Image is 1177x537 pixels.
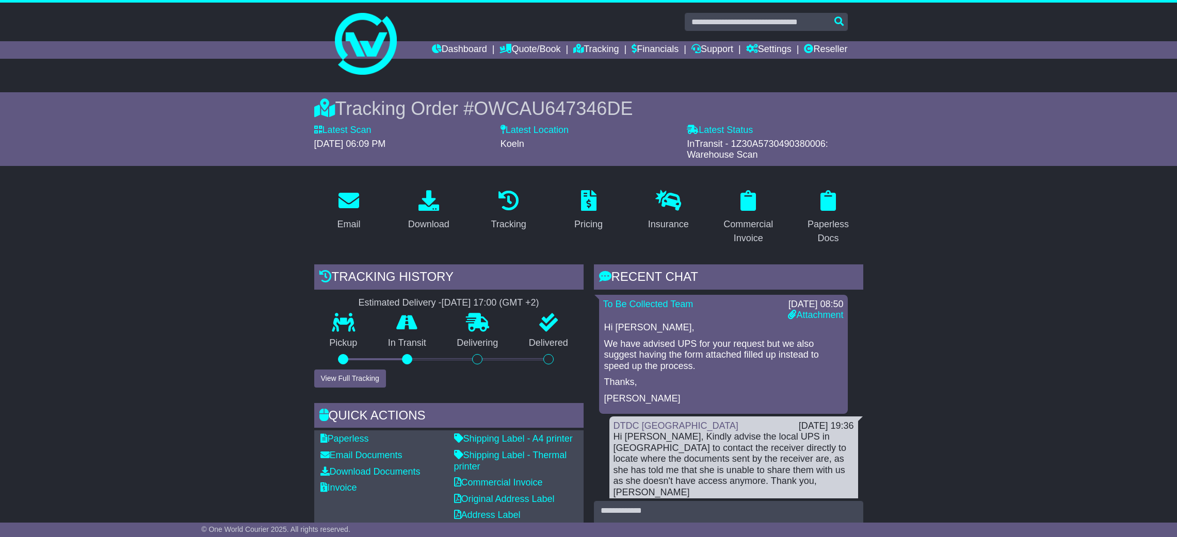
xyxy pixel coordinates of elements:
div: Estimated Delivery - [314,297,584,309]
a: Download Documents [320,466,421,477]
a: Shipping Label - Thermal printer [454,450,567,472]
a: Paperless Docs [794,187,863,249]
a: Tracking [484,187,533,235]
label: Latest Scan [314,125,372,136]
p: Hi [PERSON_NAME], [604,322,843,333]
div: Email [337,217,360,231]
p: We have advised UPS for your request but we also suggest having the form attached filled up inste... [604,339,843,372]
span: OWCAU647346DE [474,98,633,119]
div: [DATE] 08:50 [788,299,843,310]
a: Support [691,41,733,59]
div: Tracking history [314,264,584,292]
span: InTransit - 1Z30A5730490380006: Warehouse Scan [687,139,828,160]
button: View Full Tracking [314,370,386,388]
a: Reseller [804,41,847,59]
a: Settings [746,41,792,59]
a: Address Label [454,510,521,520]
a: Original Address Label [454,494,555,504]
a: Paperless [320,433,369,444]
label: Latest Status [687,125,753,136]
a: Shipping Label - A4 printer [454,433,573,444]
p: Delivering [442,338,514,349]
p: Thanks, [604,377,843,388]
a: Dashboard [432,41,487,59]
a: Invoice [320,482,357,493]
a: Commercial Invoice [714,187,783,249]
a: Email Documents [320,450,402,460]
a: Download [401,187,456,235]
a: Attachment [788,310,843,320]
div: Hi [PERSON_NAME], Kindly advise the local UPS in [GEOGRAPHIC_DATA] to contact the receiver direct... [614,431,854,498]
a: Commercial Invoice [454,477,543,488]
span: [DATE] 06:09 PM [314,139,386,149]
div: RECENT CHAT [594,264,863,292]
a: Pricing [568,187,609,235]
a: Email [330,187,367,235]
p: [PERSON_NAME] [604,393,843,405]
div: Download [408,217,449,231]
p: Pickup [314,338,373,349]
a: Financials [632,41,679,59]
span: © One World Courier 2025. All rights reserved. [201,525,350,533]
a: To Be Collected Team [603,299,694,309]
div: Quick Actions [314,403,584,431]
a: Tracking [573,41,619,59]
p: In Transit [373,338,442,349]
span: Koeln [501,139,524,149]
div: Paperless Docs [800,217,857,245]
div: Tracking [491,217,526,231]
a: Insurance [641,187,696,235]
p: Delivered [513,338,584,349]
div: [DATE] 17:00 (GMT +2) [442,297,539,309]
label: Latest Location [501,125,569,136]
a: DTDC [GEOGRAPHIC_DATA] [614,421,738,431]
div: Insurance [648,217,689,231]
div: Tracking Order # [314,97,863,120]
div: [DATE] 19:36 [799,421,854,432]
a: Quote/Book [499,41,560,59]
div: Commercial Invoice [720,217,777,245]
div: Pricing [574,217,603,231]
